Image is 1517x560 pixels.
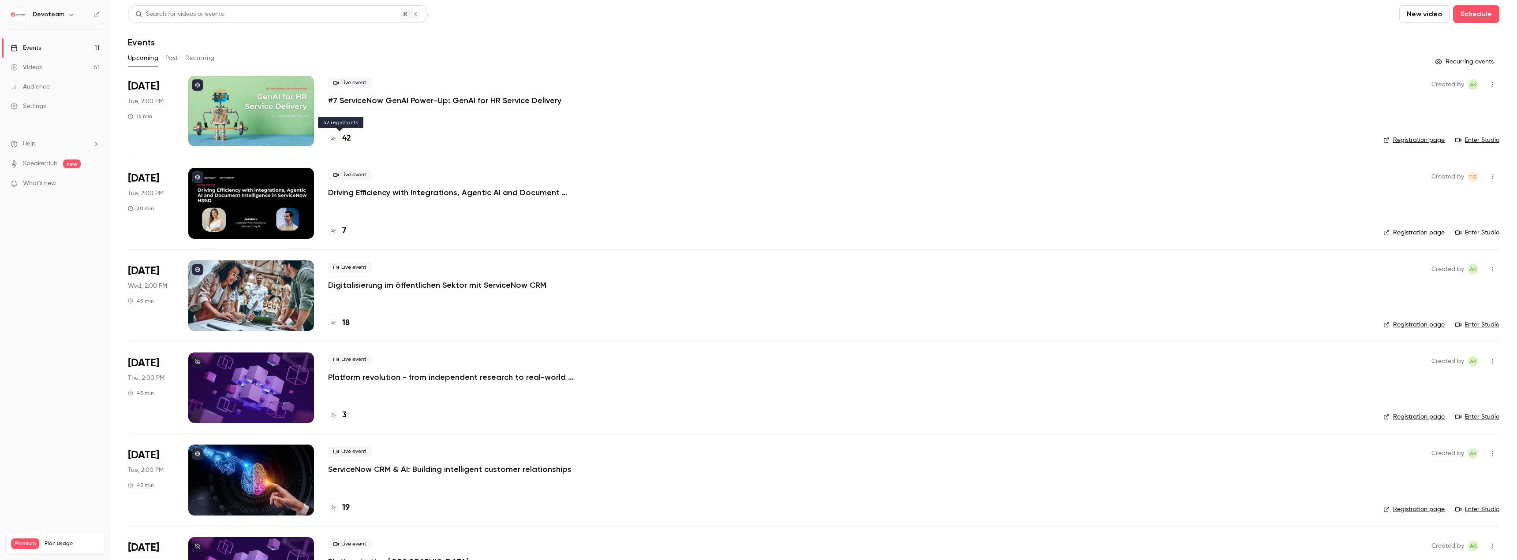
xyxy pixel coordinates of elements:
a: Enter Studio [1455,320,1499,329]
h4: 19 [342,502,350,514]
a: Enter Studio [1455,136,1499,145]
span: Created by [1431,356,1464,367]
a: 18 [328,317,350,329]
h4: 42 [342,133,351,145]
span: [DATE] [128,171,159,185]
span: Tue, 2:00 PM [128,97,164,106]
div: Aug 26 Tue, 2:00 PM (Europe/Amsterdam) [128,76,174,146]
button: Recurring events [1431,55,1499,69]
span: Adrianna Kielin [1468,356,1478,367]
div: Settings [11,102,46,111]
a: Digitalisierung im öffentlichen Sektor mit ServiceNow CRM [328,280,546,290]
a: 7 [328,225,346,237]
iframe: Noticeable Trigger [89,180,100,188]
span: Adrianna Kielin [1468,79,1478,90]
span: Created by [1431,171,1464,182]
div: Videos [11,63,42,72]
span: Plan usage [45,540,99,547]
a: Enter Studio [1455,228,1499,237]
div: 45 min [128,389,154,397]
a: Registration page [1383,505,1445,514]
a: Enter Studio [1455,412,1499,421]
span: Created by [1431,541,1464,551]
span: [DATE] [128,356,159,370]
span: Adrianna Kielin [1468,448,1478,459]
span: Tereza Gáliková [1468,171,1478,182]
button: Schedule [1453,5,1499,23]
button: Recurring [185,51,215,65]
span: Created by [1431,79,1464,90]
span: Thu, 2:00 PM [128,374,164,382]
a: #7 ServiceNow GenAI Power-Up: GenAI for HR Service Delivery [328,95,561,106]
span: AK [1470,79,1476,90]
div: Sep 23 Tue, 2:00 PM (Europe/Amsterdam) [128,445,174,515]
div: Search for videos or events [135,10,224,19]
div: Sep 9 Tue, 2:00 PM (Europe/Prague) [128,168,174,238]
button: New video [1399,5,1450,23]
a: ServiceNow CRM & AI: Building intelligent customer relationships [328,464,572,475]
h6: Devoteam [33,10,64,19]
a: Platform revolution - from independent research to real-world results [328,372,593,382]
span: [DATE] [128,79,159,93]
span: Created by [1431,448,1464,459]
span: Wed, 2:00 PM [128,282,167,290]
a: SpeakerHub [23,159,58,168]
span: Premium [11,538,39,549]
div: 30 min [128,205,154,212]
h4: 7 [342,225,346,237]
span: Help [23,139,36,148]
a: Enter Studio [1455,505,1499,514]
span: Tue, 2:00 PM [128,189,164,198]
span: Live event [328,78,372,88]
div: Sep 18 Thu, 2:00 PM (Europe/Amsterdam) [128,352,174,423]
a: Registration page [1383,412,1445,421]
h4: 18 [342,317,350,329]
div: Audience [11,82,50,91]
span: TG [1469,171,1477,182]
img: Devoteam [11,7,25,22]
div: 45 min [128,297,154,304]
a: 42 [328,133,351,145]
span: Adrianna Kielin [1468,264,1478,274]
span: [DATE] [128,541,159,555]
div: Events [11,44,41,52]
span: Tue, 2:00 PM [128,466,164,475]
span: Live event [328,262,372,273]
a: 19 [328,502,350,514]
div: Sep 17 Wed, 2:00 PM (Europe/Amsterdam) [128,260,174,331]
span: What's new [23,179,56,188]
span: [DATE] [128,448,159,462]
span: new [63,159,81,168]
h4: 3 [342,409,347,421]
a: Driving Efficiency with Integrations, Agentic AI and Document Intelligence in ServiceNow HRSD [328,187,593,198]
h1: Events [128,37,155,48]
div: 15 min [128,113,152,120]
a: Registration page [1383,228,1445,237]
a: Registration page [1383,320,1445,329]
a: Registration page [1383,136,1445,145]
button: Past [165,51,178,65]
span: AK [1470,541,1476,551]
button: Upcoming [128,51,158,65]
span: Live event [328,539,372,549]
span: Live event [328,170,372,180]
li: help-dropdown-opener [11,139,100,148]
div: 45 min [128,482,154,489]
span: AK [1470,448,1476,459]
span: Live event [328,354,372,365]
a: 3 [328,409,347,421]
span: [DATE] [128,264,159,278]
span: AK [1470,264,1476,274]
span: Adrianna Kielin [1468,541,1478,551]
span: AK [1470,356,1476,367]
span: Live event [328,446,372,457]
span: Created by [1431,264,1464,274]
